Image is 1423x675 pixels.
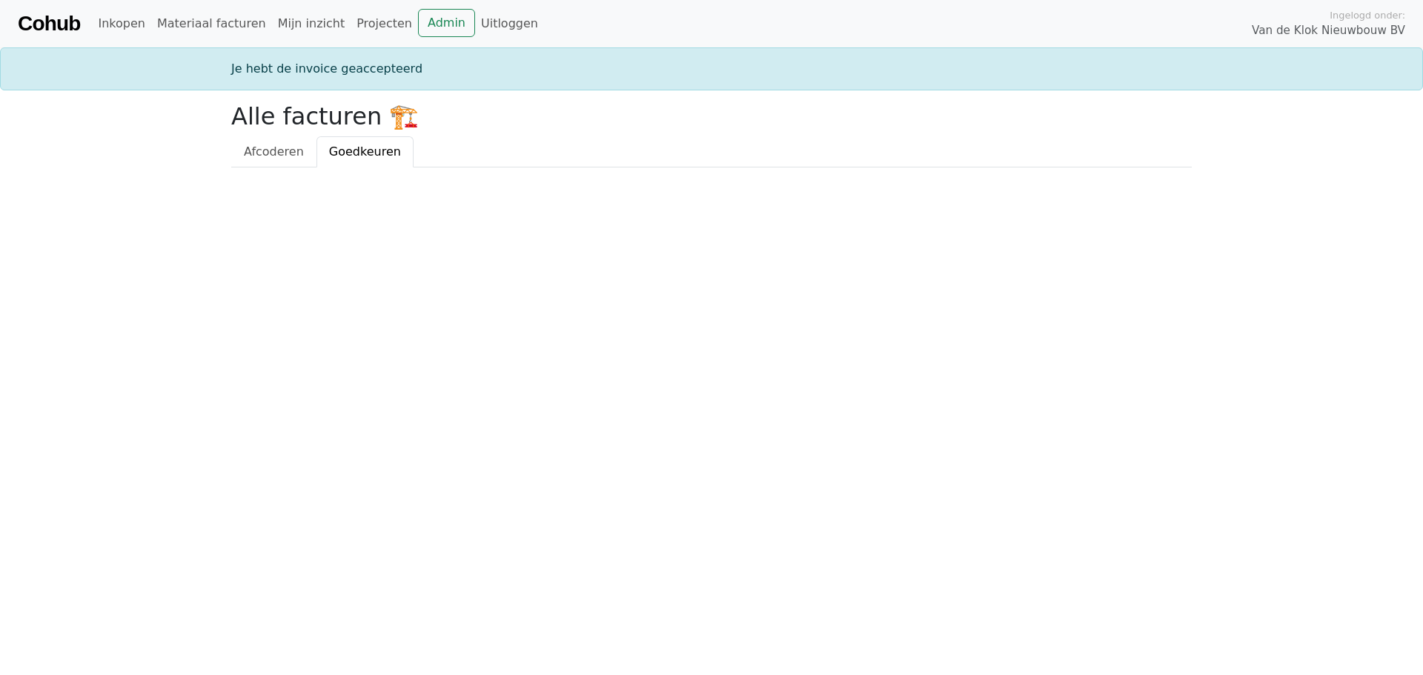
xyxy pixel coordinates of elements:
[231,136,316,167] a: Afcoderen
[272,9,351,39] a: Mijn inzicht
[418,9,475,37] a: Admin
[222,60,1201,78] div: Je hebt de invoice geaccepteerd
[329,144,401,159] span: Goedkeuren
[351,9,418,39] a: Projecten
[244,144,304,159] span: Afcoderen
[231,102,1192,130] h2: Alle facturen 🏗️
[316,136,414,167] a: Goedkeuren
[1330,8,1405,22] span: Ingelogd onder:
[1252,22,1405,39] span: Van de Klok Nieuwbouw BV
[151,9,272,39] a: Materiaal facturen
[92,9,150,39] a: Inkopen
[18,6,80,41] a: Cohub
[475,9,544,39] a: Uitloggen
